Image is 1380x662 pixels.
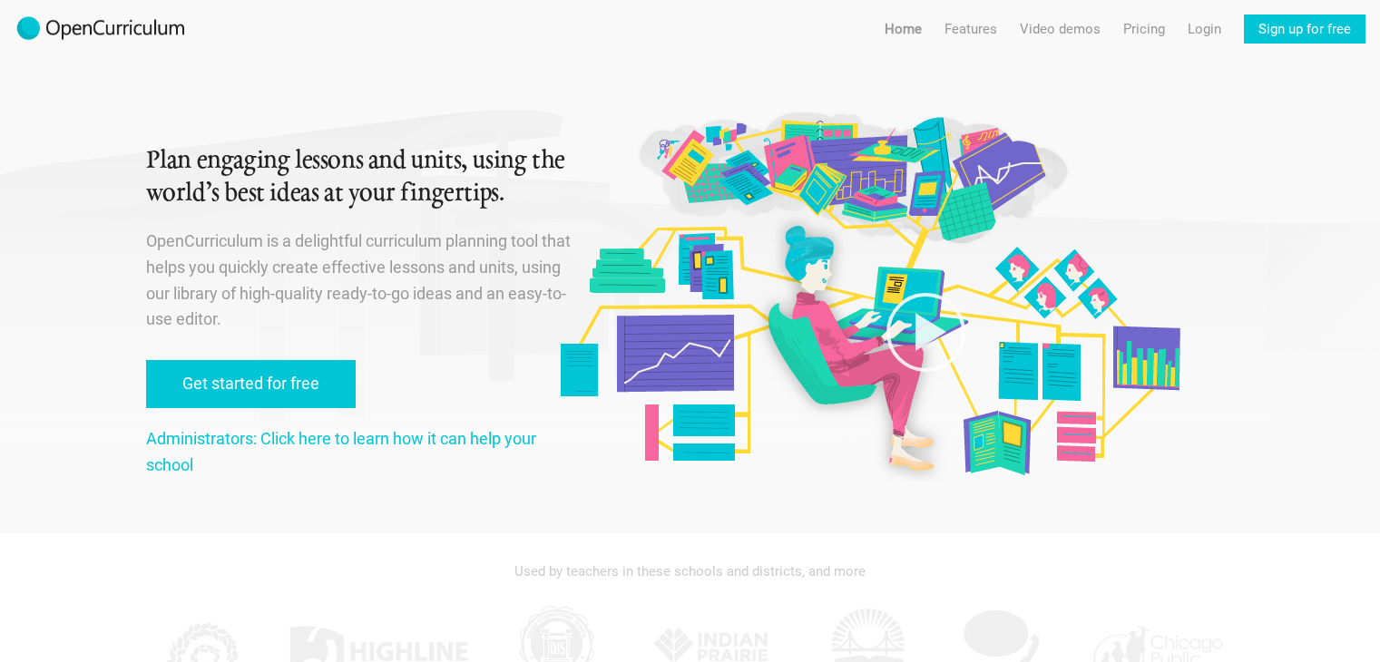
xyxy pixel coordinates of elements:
[1123,15,1165,44] a: Pricing
[1188,15,1221,44] a: Login
[1020,15,1101,44] a: Video demos
[553,109,1185,482] img: Original illustration by Malisa Suchanya, Oakland, CA (malisasuchanya.com)
[146,551,1235,591] div: Used by teachers in these schools and districts, and more
[146,360,356,408] a: Get started for free
[885,15,922,44] a: Home
[146,145,574,210] h1: Plan engaging lessons and units, using the world’s best ideas at your fingertips.
[944,15,997,44] a: Features
[146,429,536,474] a: Administrators: Click here to learn how it can help your school
[1244,15,1365,44] a: Sign up for free
[15,15,187,44] img: 2017-logo-m.png
[146,229,574,333] p: OpenCurriculum is a delightful curriculum planning tool that helps you quickly create effective l...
